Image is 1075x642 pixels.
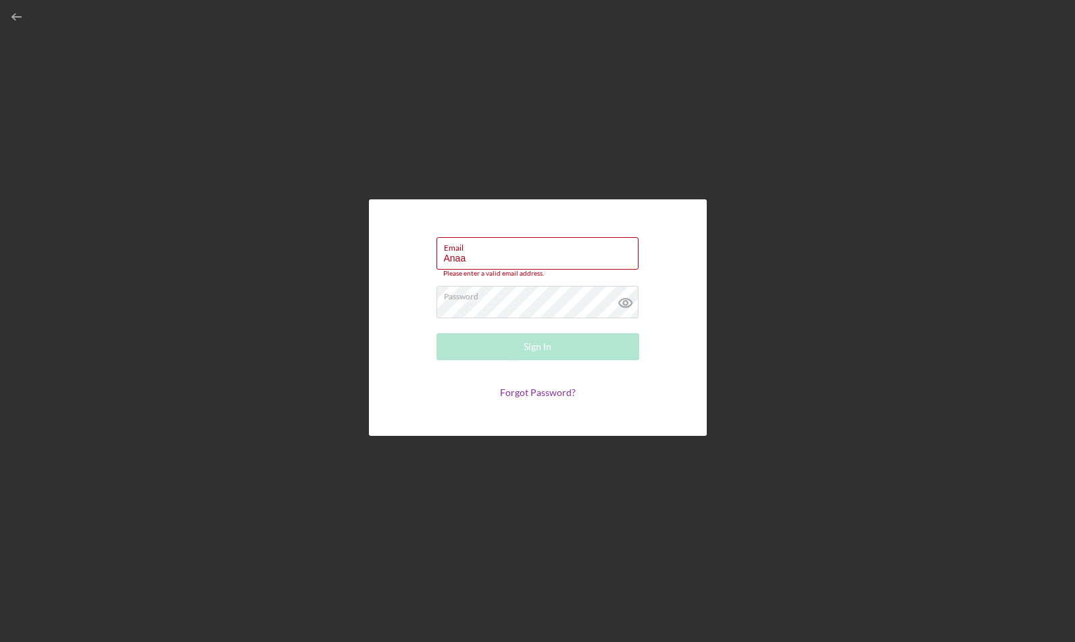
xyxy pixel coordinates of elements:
a: Forgot Password? [500,387,576,398]
div: Please enter a valid email address. [436,270,639,278]
button: Sign In [436,333,639,360]
label: Email [444,238,639,253]
div: Sign In [524,333,551,360]
label: Password [444,287,639,301]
